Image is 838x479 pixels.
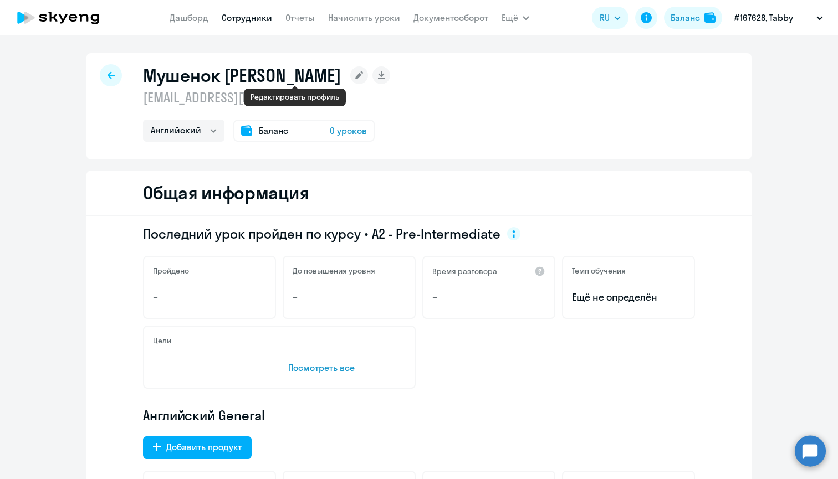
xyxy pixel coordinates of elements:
span: Последний урок пройден по курсу • A2 - Pre-Intermediate [143,225,500,243]
p: – [293,290,406,305]
button: Ещё [502,7,529,29]
a: Начислить уроки [328,12,400,23]
h5: Пройдено [153,266,189,276]
div: Редактировать профиль [251,92,339,102]
div: Баланс [671,11,700,24]
p: Посмотреть все [288,361,406,374]
h1: Мушенок [PERSON_NAME] [143,64,341,86]
button: RU [592,7,628,29]
a: Дашборд [170,12,208,23]
a: Сотрудники [222,12,272,23]
button: Балансbalance [664,7,722,29]
p: – [153,290,266,305]
span: Английский General [143,406,265,424]
span: RU [600,11,610,24]
div: Добавить продукт [166,440,242,454]
h5: Цели [153,336,171,346]
a: Документооборот [413,12,488,23]
p: [EMAIL_ADDRESS][DOMAIN_NAME] [143,89,390,106]
button: #167628, Tabby [729,4,829,31]
a: Отчеты [285,12,315,23]
span: Ещё [502,11,518,24]
h2: Общая информация [143,182,309,204]
span: Баланс [259,124,288,137]
h5: До повышения уровня [293,266,375,276]
h5: Темп обучения [572,266,626,276]
p: – [432,290,545,305]
img: balance [704,12,716,23]
span: Ещё не определён [572,290,685,305]
span: 0 уроков [330,124,367,137]
p: #167628, Tabby [734,11,793,24]
button: Добавить продукт [143,436,252,459]
h5: Время разговора [432,266,497,276]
